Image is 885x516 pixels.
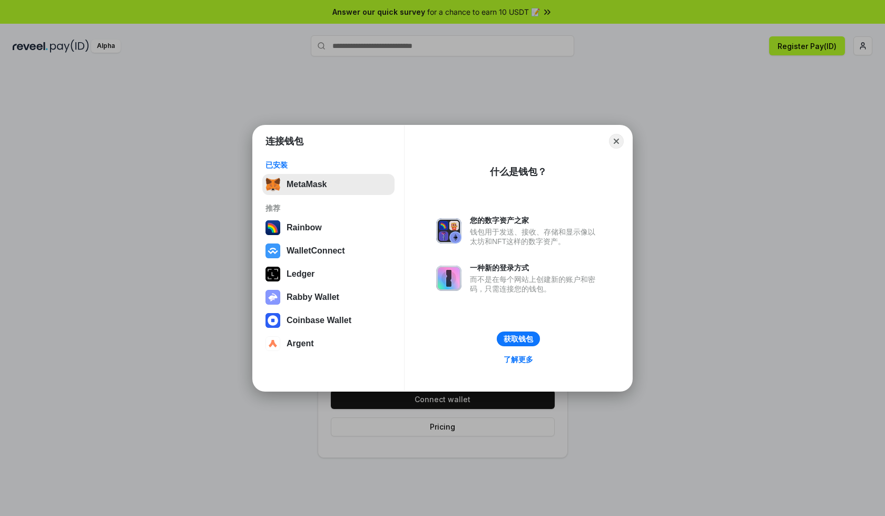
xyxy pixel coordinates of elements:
[262,264,395,285] button: Ledger
[504,355,533,364] div: 了解更多
[262,174,395,195] button: MetaMask
[262,333,395,354] button: Argent
[287,246,345,256] div: WalletConnect
[265,244,280,258] img: svg+xml,%3Csvg%20width%3D%2228%22%20height%3D%2228%22%20viewBox%3D%220%200%2028%2028%22%20fill%3D...
[265,336,280,351] img: svg+xml,%3Csvg%20width%3D%2228%22%20height%3D%2228%22%20viewBox%3D%220%200%2028%2028%22%20fill%3D...
[436,218,461,244] img: svg+xml,%3Csvg%20xmlns%3D%22http%3A%2F%2Fwww.w3.org%2F2000%2Fsvg%22%20fill%3D%22none%22%20viewBox...
[287,180,327,189] div: MetaMask
[287,293,339,302] div: Rabby Wallet
[287,339,314,348] div: Argent
[265,290,280,305] img: svg+xml,%3Csvg%20xmlns%3D%22http%3A%2F%2Fwww.w3.org%2F2000%2Fsvg%22%20fill%3D%22none%22%20viewBox...
[470,227,601,246] div: 钱包用于发送、接收、存储和显示像以太坊和NFT这样的数字资产。
[262,310,395,331] button: Coinbase Wallet
[265,313,280,328] img: svg+xml,%3Csvg%20width%3D%2228%22%20height%3D%2228%22%20viewBox%3D%220%200%2028%2028%22%20fill%3D...
[262,240,395,261] button: WalletConnect
[262,217,395,238] button: Rainbow
[287,269,314,279] div: Ledger
[470,263,601,272] div: 一种新的登录方式
[265,135,303,148] h1: 连接钱包
[490,165,547,178] div: 什么是钱包？
[287,223,322,232] div: Rainbow
[436,266,461,291] img: svg+xml,%3Csvg%20xmlns%3D%22http%3A%2F%2Fwww.w3.org%2F2000%2Fsvg%22%20fill%3D%22none%22%20viewBox...
[504,334,533,344] div: 获取钱包
[265,220,280,235] img: svg+xml,%3Csvg%20width%3D%22120%22%20height%3D%22120%22%20viewBox%3D%220%200%20120%20120%22%20fil...
[287,316,351,325] div: Coinbase Wallet
[609,134,624,149] button: Close
[265,267,280,281] img: svg+xml,%3Csvg%20xmlns%3D%22http%3A%2F%2Fwww.w3.org%2F2000%2Fsvg%22%20width%3D%2228%22%20height%3...
[265,177,280,192] img: svg+xml,%3Csvg%20fill%3D%22none%22%20height%3D%2233%22%20viewBox%3D%220%200%2035%2033%22%20width%...
[497,332,540,346] button: 获取钱包
[497,353,539,366] a: 了解更多
[470,216,601,225] div: 您的数字资产之家
[470,275,601,294] div: 而不是在每个网站上创建新的账户和密码，只需连接您的钱包。
[265,203,391,213] div: 推荐
[265,160,391,170] div: 已安装
[262,287,395,308] button: Rabby Wallet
